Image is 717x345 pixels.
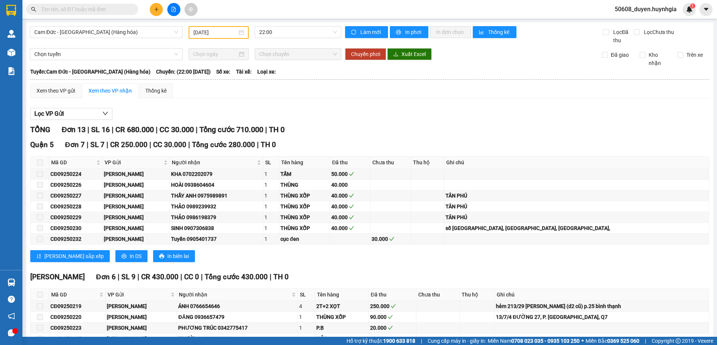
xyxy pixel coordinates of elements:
[104,192,168,200] div: [PERSON_NAME]
[193,28,237,37] input: 14/09/2025
[171,181,262,189] div: HOÀI 0938604604
[156,125,158,134] span: |
[279,156,330,169] th: Tên hàng
[104,170,168,178] div: [PERSON_NAME]
[178,324,297,332] div: PHƯƠNG TRÚC 0342775417
[446,213,708,221] div: TÂN PHÚ
[7,279,15,286] img: warehouse-icon
[107,313,176,321] div: [PERSON_NAME]
[393,52,398,57] span: download
[496,313,708,321] div: 13/7/4 ĐƯỜNG 27, P. [GEOGRAPHIC_DATA], Q7
[103,201,170,212] td: Cam Đức
[430,26,471,38] button: In đơn chọn
[37,87,75,95] div: Xem theo VP gửi
[89,87,132,95] div: Xem theo VP nhận
[110,140,148,149] span: CR 250.000
[646,51,672,67] span: Kho nhận
[34,49,178,60] span: Chọn tuyến
[280,202,329,211] div: THÙNG XỐP
[159,125,194,134] span: CC 30.000
[178,302,297,310] div: ÁNH 0766654646
[171,224,262,232] div: SINH 0907306838
[104,213,168,221] div: [PERSON_NAME]
[106,312,177,323] td: Cam Đức
[51,290,98,299] span: Mã GD
[108,290,169,299] span: VP Gửi
[106,301,177,312] td: Cam Đức
[50,192,101,200] div: CĐ09250227
[115,250,148,262] button: printerIn DS
[236,68,252,76] span: Tài xế:
[201,273,203,281] span: |
[7,49,15,56] img: warehouse-icon
[257,140,259,149] span: |
[444,156,709,169] th: Ghi chú
[30,273,85,281] span: [PERSON_NAME]
[49,312,106,323] td: CĐ09250220
[36,254,41,259] span: sort-ascending
[205,273,268,281] span: Tổng cước 430.000
[609,4,683,14] span: 50608_duyen.huynhgia
[370,302,415,310] div: 250.000
[171,192,262,200] div: THẦY ANH 0975989891
[30,250,110,262] button: sort-ascending[PERSON_NAME] sắp xếp
[34,109,64,118] span: Lọc VP Gửi
[184,273,199,281] span: CC 0
[103,190,170,201] td: Cam Đức
[349,204,354,209] span: check
[683,51,706,59] span: Trên xe
[370,313,415,321] div: 90.000
[171,7,176,12] span: file-add
[104,181,168,189] div: [PERSON_NAME]
[65,140,85,149] span: Đơn 7
[49,333,106,344] td: CĐ09250225
[347,337,415,345] span: Hỗ trợ kỹ thuật:
[49,234,103,245] td: CĐ09250232
[446,202,708,211] div: TÂN PHÚ
[496,302,708,310] div: hẻm 213/29 [PERSON_NAME] (d2 cũ) p.25 bình thạnh
[264,170,278,178] div: 1
[703,6,710,13] span: caret-down
[193,50,238,58] input: Chọn ngày
[331,213,369,221] div: 40.000
[345,48,386,60] button: Chuyển phơi
[610,28,633,44] span: Lọc Đã thu
[118,273,119,281] span: |
[179,290,290,299] span: Người nhận
[107,324,176,332] div: [PERSON_NAME]
[145,87,167,95] div: Thống kê
[280,224,329,232] div: THÙNG XỐP
[49,323,106,333] td: CĐ09250223
[51,158,95,167] span: Mã GD
[171,170,262,178] div: KHA 0702202079
[49,201,103,212] td: CĐ09250228
[691,3,694,9] span: 1
[280,181,329,189] div: THÙNG
[159,254,164,259] span: printer
[167,252,189,260] span: In biên lai
[316,335,367,343] div: HỘP
[349,193,354,198] span: check
[446,192,708,200] div: TÂN PHÚ
[30,125,50,134] span: TỔNG
[369,289,417,301] th: Đã thu
[370,335,415,343] div: 20.000
[30,108,112,120] button: Lọc VP Gửi
[360,28,382,36] span: Làm mới
[149,140,151,149] span: |
[49,190,103,201] td: CĐ09250227
[106,323,177,333] td: Cam Đức
[411,156,444,169] th: Thu hộ
[446,224,708,232] div: số [GEOGRAPHIC_DATA], [GEOGRAPHIC_DATA], [GEOGRAPHIC_DATA],
[316,324,367,332] div: P.B
[50,170,101,178] div: CĐ09250224
[199,125,263,134] span: Tổng cước 710.000
[581,339,584,342] span: ⚪️
[460,289,495,301] th: Thu hộ
[315,289,369,301] th: Tên hàng
[137,273,139,281] span: |
[391,304,396,309] span: check
[388,336,393,341] span: check
[104,202,168,211] div: [PERSON_NAME]
[8,313,15,320] span: notification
